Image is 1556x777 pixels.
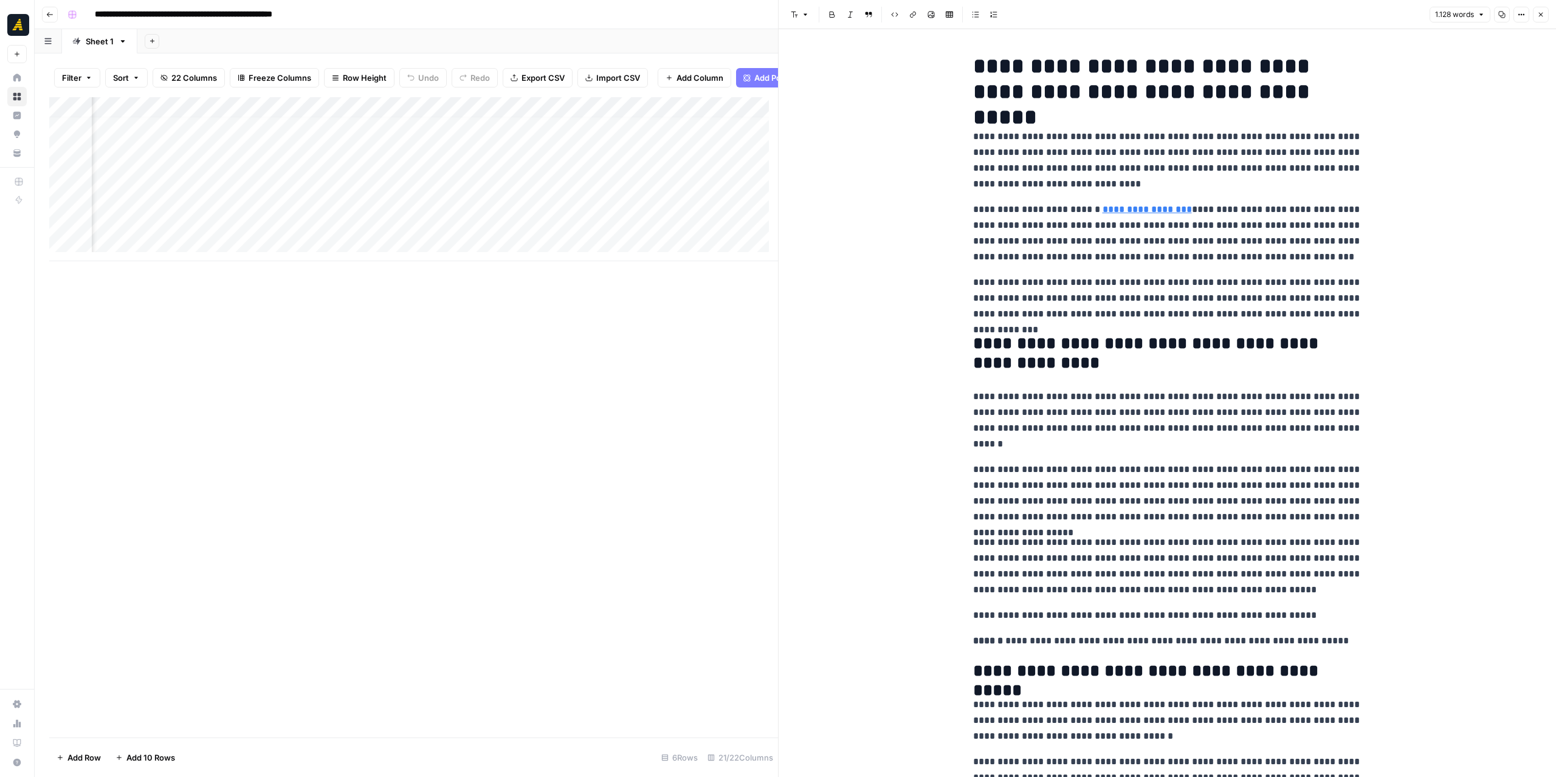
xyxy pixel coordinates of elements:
span: Add Column [676,72,723,84]
button: Add Column [658,68,731,87]
span: Sort [113,72,129,84]
button: Freeze Columns [230,68,319,87]
a: Usage [7,714,27,733]
span: Freeze Columns [249,72,311,84]
span: Add Row [67,751,101,764]
button: Redo [452,68,498,87]
a: Home [7,68,27,87]
span: Undo [418,72,439,84]
span: Redo [470,72,490,84]
span: 1.128 words [1435,9,1474,20]
img: Marketers in Demand Logo [7,14,29,36]
button: Export CSV [503,68,573,87]
a: Settings [7,694,27,714]
a: Opportunities [7,125,27,144]
button: Add Row [49,748,108,767]
button: Workspace: Marketers in Demand [7,10,27,40]
span: Add 10 Rows [126,751,175,764]
span: Import CSV [596,72,640,84]
a: Learning Hub [7,733,27,753]
span: Row Height [343,72,387,84]
span: Export CSV [522,72,565,84]
button: Import CSV [577,68,648,87]
button: Row Height [324,68,394,87]
button: 1.128 words [1430,7,1490,22]
span: 22 Columns [171,72,217,84]
button: Undo [399,68,447,87]
button: Help + Support [7,753,27,772]
span: Add Power Agent [754,72,821,84]
a: Browse [7,87,27,106]
div: 6 Rows [656,748,703,767]
div: 21/22 Columns [703,748,778,767]
div: Sheet 1 [86,35,114,47]
a: Sheet 1 [62,29,137,53]
button: Filter [54,68,100,87]
a: Your Data [7,143,27,163]
a: Insights [7,106,27,125]
button: 22 Columns [153,68,225,87]
button: Add Power Agent [736,68,828,87]
span: Filter [62,72,81,84]
button: Sort [105,68,148,87]
button: Add 10 Rows [108,748,182,767]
